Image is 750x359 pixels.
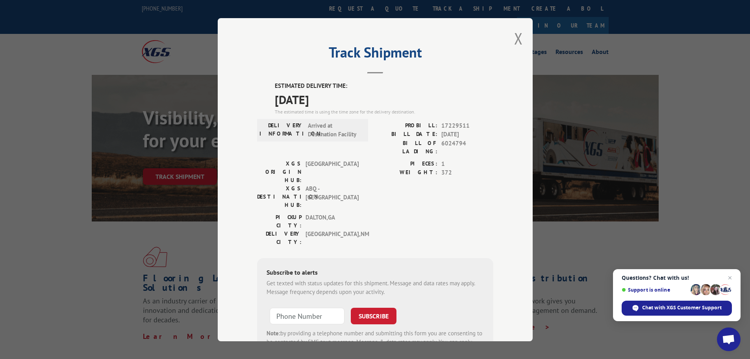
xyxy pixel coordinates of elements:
h2: Track Shipment [257,47,493,62]
label: DELIVERY CITY: [257,229,302,246]
label: PROBILL: [375,121,437,130]
div: The estimated time is using the time zone for the delivery destination. [275,108,493,115]
label: XGS DESTINATION HUB: [257,184,302,209]
span: 6024794 [441,139,493,155]
label: BILL OF LADING: [375,139,437,155]
span: [DATE] [275,90,493,108]
label: DELIVERY INFORMATION: [259,121,304,139]
label: BILL DATE: [375,130,437,139]
label: ESTIMATED DELIVERY TIME: [275,82,493,91]
label: XGS ORIGIN HUB: [257,159,302,184]
span: [DATE] [441,130,493,139]
div: by providing a telephone number and submitting this form you are consenting to be contacted by SM... [267,329,484,355]
div: Open chat [717,327,741,351]
label: PICKUP CITY: [257,213,302,229]
button: Close modal [514,28,523,49]
span: ABQ - [GEOGRAPHIC_DATA] [306,184,359,209]
input: Phone Number [270,307,344,324]
span: [GEOGRAPHIC_DATA] , NM [306,229,359,246]
span: Chat with XGS Customer Support [642,304,722,311]
div: Chat with XGS Customer Support [622,301,732,316]
span: [GEOGRAPHIC_DATA] [306,159,359,184]
strong: Note: [267,329,280,337]
span: 17229511 [441,121,493,130]
div: Subscribe to alerts [267,267,484,279]
span: 1 [441,159,493,168]
span: DALTON , GA [306,213,359,229]
label: PIECES: [375,159,437,168]
span: Close chat [725,273,735,283]
div: Get texted with status updates for this shipment. Message and data rates may apply. Message frequ... [267,279,484,296]
span: Questions? Chat with us! [622,275,732,281]
button: SUBSCRIBE [351,307,396,324]
label: WEIGHT: [375,168,437,177]
span: Support is online [622,287,688,293]
span: 372 [441,168,493,177]
span: Arrived at Destination Facility [308,121,361,139]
